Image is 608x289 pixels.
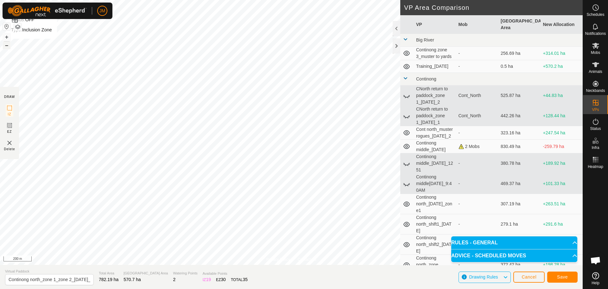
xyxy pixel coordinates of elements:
[11,26,52,34] div: Inclusion Zone
[99,277,118,282] span: 782.19 ha
[414,153,456,174] td: Continong middle_[DATE]_1251
[416,37,434,42] span: Big River
[498,86,541,106] td: 525.87 ha
[221,277,226,282] span: 30
[591,51,600,55] span: Mobs
[243,277,248,282] span: 35
[216,276,226,283] div: EZ
[541,194,583,214] td: +263.51 ha
[414,15,456,34] th: VP
[541,153,583,174] td: +189.92 ha
[456,15,498,34] th: Mob
[459,92,496,99] div: Cont_North
[541,15,583,34] th: New Allocation
[541,174,583,194] td: +101.33 ha
[522,274,536,279] span: Cancel
[203,276,211,283] div: IZ
[498,214,541,234] td: 279.1 ha
[414,60,456,73] td: Training_[DATE]
[3,23,10,30] button: Reset Map
[498,15,541,34] th: [GEOGRAPHIC_DATA] Area
[588,165,603,169] span: Heatmap
[203,271,248,276] span: Available Points
[4,94,15,99] div: DRAW
[589,70,602,74] span: Animals
[498,194,541,214] td: 307.19 ha
[583,270,608,287] a: Help
[586,89,605,93] span: Neckbands
[498,140,541,153] td: 830.49 ha
[451,253,526,258] span: ADVICE - SCHEDULED MOVES
[231,276,248,283] div: TOTAL
[459,143,496,150] div: 2 Mobs
[3,33,10,41] button: +
[590,127,601,131] span: Status
[8,112,11,117] span: IZ
[585,32,606,35] span: Notifications
[459,201,496,207] div: -
[541,126,583,140] td: +247.54 ha
[404,4,583,11] h2: VP Area Comparison
[498,106,541,126] td: 442.26 ha
[541,106,583,126] td: +128.44 ha
[206,277,211,282] span: 19
[459,221,496,228] div: -
[451,236,577,249] p-accordion-header: RULES - GENERAL
[541,47,583,60] td: +314.01 ha
[498,60,541,73] td: 0.5 ha
[459,180,496,187] div: -
[459,130,496,136] div: -
[513,272,545,283] button: Cancel
[414,47,456,60] td: Continong zone 3_muster to yards
[451,249,577,262] p-accordion-header: ADVICE - SCHEDULED MOVES
[266,257,290,262] a: Privacy Policy
[414,126,456,140] td: Cont north_muster rogues_[DATE]_2
[8,5,87,16] img: Gallagher Logo
[414,214,456,234] td: Continong north_shift1_[DATE]
[298,257,316,262] a: Contact Us
[451,240,498,245] span: RULES - GENERAL
[459,50,496,57] div: -
[586,251,605,270] div: Open chat
[541,86,583,106] td: +44.83 ha
[6,139,13,147] img: VP
[586,13,604,16] span: Schedules
[11,27,22,32] label: Type:
[414,140,456,153] td: Continong middle_[DATE]
[498,255,541,275] td: 372.42 ha
[4,147,15,151] span: Delete
[414,194,456,214] td: Continong north_[DATE]_zone1
[498,234,541,255] td: 308.47 ha
[459,261,496,268] div: -
[592,108,599,112] span: VPs
[11,16,52,23] div: OFF
[414,106,456,126] td: CNorth return to paddock_zone 1_[DATE]_1
[541,60,583,73] td: +570.2 ha
[173,271,197,276] span: Watering Points
[592,281,599,285] span: Help
[414,86,456,106] td: CNorth return to paddock_zone 1_[DATE]_2
[5,269,94,274] span: Virtual Paddock
[414,234,456,255] td: Continong north_shift2_[DATE]
[123,277,141,282] span: 570.7 ha
[541,140,583,153] td: -259.79 ha
[416,76,436,81] span: Continong
[592,146,599,150] span: Infra
[459,112,496,119] div: Cont_North
[123,271,168,276] span: [GEOGRAPHIC_DATA] Area
[99,8,105,14] span: JM
[414,174,456,194] td: Continong middle[DATE]_9:40AM
[173,277,175,282] span: 2
[7,129,12,134] span: EZ
[557,274,568,279] span: Save
[414,255,456,275] td: Continong north_zone 1_[DATE]
[498,47,541,60] td: 256.69 ha
[498,174,541,194] td: 469.37 ha
[541,214,583,234] td: +291.6 ha
[99,271,118,276] span: Total Area
[469,274,498,279] span: Drawing Rules
[498,153,541,174] td: 380.78 ha
[459,63,496,70] div: -
[459,160,496,167] div: -
[3,42,10,49] button: –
